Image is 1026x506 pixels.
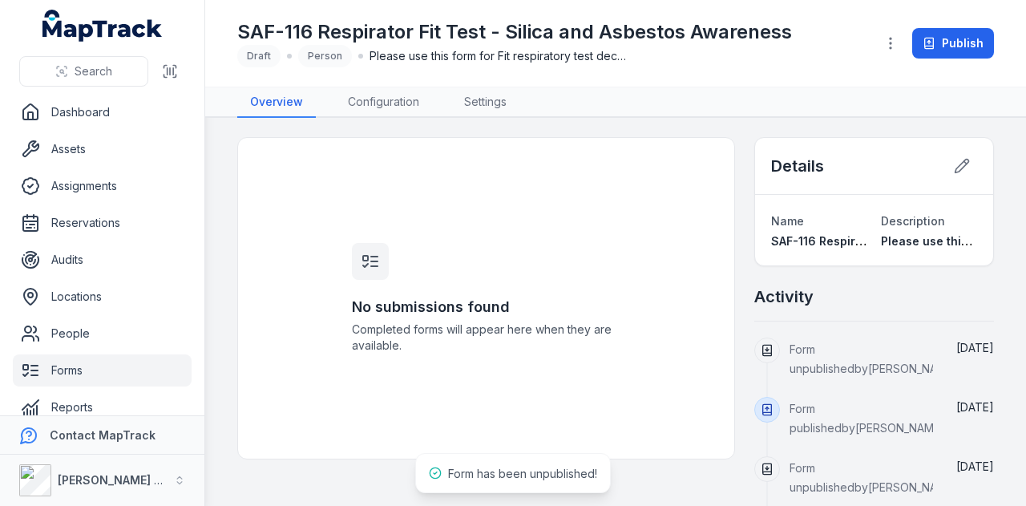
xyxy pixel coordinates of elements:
span: Search [75,63,112,79]
span: [DATE] [956,459,994,473]
span: Completed forms will appear here when they are available. [352,322,621,354]
span: [DATE] [956,341,994,354]
span: Description [881,214,945,228]
h1: SAF-116 Respirator Fit Test - Silica and Asbestos Awareness [237,19,792,45]
a: Assignments [13,170,192,202]
strong: [PERSON_NAME] Group [58,473,189,487]
strong: Contact MapTrack [50,428,156,442]
a: People [13,318,192,350]
time: 10/09/2025, 11:12:10 am [956,459,994,473]
a: Settings [451,87,519,118]
button: Search [19,56,148,87]
div: Draft [237,45,281,67]
a: Forms [13,354,192,387]
span: Form published by [PERSON_NAME] [790,402,945,435]
a: Reports [13,391,192,423]
span: Name [771,214,804,228]
span: Please use this form for Fit respiratory test declaration [370,48,626,64]
time: 10/09/2025, 11:12:57 am [956,400,994,414]
a: Audits [13,244,192,276]
h2: Details [771,155,824,177]
a: Reservations [13,207,192,239]
a: Dashboard [13,96,192,128]
h2: Activity [754,285,814,308]
button: Publish [912,28,994,59]
a: Configuration [335,87,432,118]
span: [DATE] [956,400,994,414]
span: Form has been unpublished! [448,467,597,480]
a: MapTrack [42,10,163,42]
a: Assets [13,133,192,165]
span: Form unpublished by [PERSON_NAME] [790,461,958,494]
a: Overview [237,87,316,118]
a: Locations [13,281,192,313]
h3: No submissions found [352,296,621,318]
time: 10/09/2025, 11:16:36 am [956,341,994,354]
span: Form unpublished by [PERSON_NAME] [790,342,958,375]
div: Person [298,45,352,67]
